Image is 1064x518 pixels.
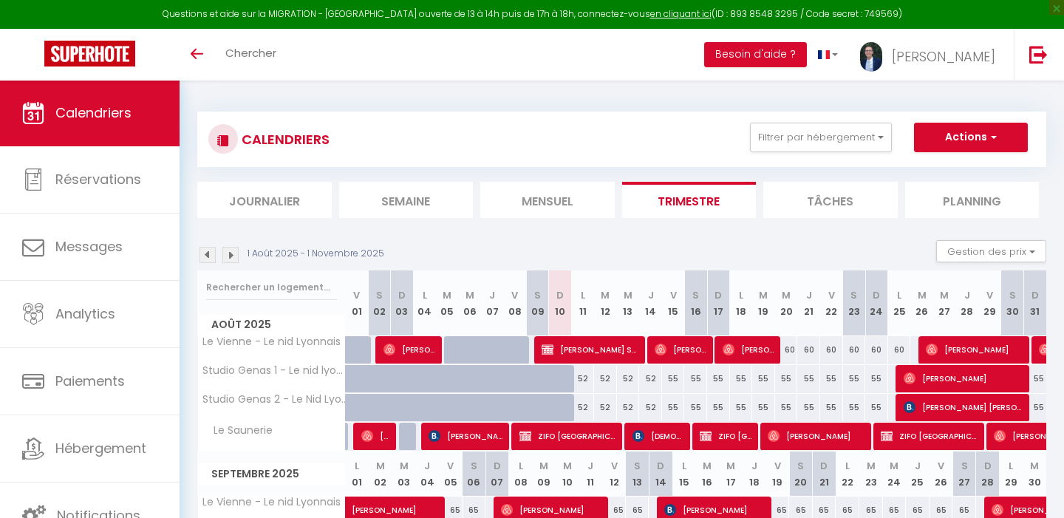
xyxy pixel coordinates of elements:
abbr: M [940,288,949,302]
abbr: M [539,459,548,473]
div: 52 [571,365,594,392]
button: Actions [914,123,1028,152]
abbr: M [890,459,898,473]
abbr: D [494,459,501,473]
div: 52 [594,394,617,421]
th: 24 [865,270,888,336]
th: 15 [662,270,685,336]
abbr: M [601,288,610,302]
div: 55 [1023,394,1046,421]
th: 10 [556,451,579,497]
abbr: S [376,288,383,302]
span: ZIFO [GEOGRAPHIC_DATA] [700,422,753,450]
div: 55 [865,394,888,421]
th: 20 [775,270,798,336]
abbr: M [563,459,572,473]
span: [PERSON_NAME] [352,488,488,517]
th: 14 [649,451,672,497]
div: 52 [571,394,594,421]
th: 19 [752,270,775,336]
button: Besoin d'aide ? [704,42,807,67]
th: 17 [719,451,743,497]
abbr: V [670,288,677,302]
li: Planning [905,182,1040,218]
span: [PERSON_NAME] [361,422,392,450]
th: 09 [532,451,556,497]
abbr: V [447,459,454,473]
abbr: V [511,288,518,302]
div: 55 [730,394,753,421]
th: 11 [579,451,603,497]
span: Le Vienne - Le nid Lyonnais [200,497,341,508]
th: 18 [743,451,766,497]
div: 55 [707,394,730,421]
abbr: S [471,459,477,473]
h3: CALENDRIERS [238,123,330,156]
button: Filtrer par hébergement [750,123,892,152]
th: 30 [1001,270,1024,336]
span: [PERSON_NAME] [PERSON_NAME] [723,335,776,364]
span: Réservations [55,170,141,188]
th: 09 [526,270,549,336]
img: ... [860,42,882,72]
abbr: S [797,459,804,473]
abbr: M [376,459,385,473]
abbr: J [489,288,495,302]
abbr: S [961,459,968,473]
th: 10 [549,270,572,336]
th: 13 [626,451,649,497]
div: 55 [752,394,775,421]
abbr: M [1030,459,1039,473]
img: logout [1029,45,1048,64]
abbr: M [400,459,409,473]
th: 01 [346,451,369,497]
th: 02 [369,451,392,497]
th: 16 [696,451,720,497]
abbr: D [873,288,880,302]
abbr: L [682,459,686,473]
button: Gestion des prix [936,240,1046,262]
th: 06 [458,270,481,336]
span: ZIFO [GEOGRAPHIC_DATA] [881,422,980,450]
th: 22 [820,270,843,336]
span: Calendriers [55,103,132,122]
div: 60 [820,336,843,364]
abbr: L [519,459,523,473]
div: 52 [617,394,640,421]
th: 20 [789,451,813,497]
th: 08 [509,451,533,497]
abbr: V [774,459,781,473]
li: Journalier [197,182,332,218]
th: 29 [978,270,1001,336]
span: [PERSON_NAME] [383,335,437,364]
abbr: J [964,288,970,302]
div: 52 [639,365,662,392]
abbr: M [867,459,876,473]
th: 25 [888,270,911,336]
span: Le Saunerie [200,423,276,439]
div: 55 [662,394,685,421]
span: Hébergement [55,439,146,457]
th: 07 [485,451,509,497]
th: 26 [930,451,953,497]
th: 26 [910,270,933,336]
th: 11 [571,270,594,336]
div: 60 [888,336,911,364]
abbr: V [986,288,993,302]
div: 60 [797,336,820,364]
div: 55 [797,394,820,421]
span: Chercher [225,45,276,61]
abbr: J [806,288,812,302]
th: 21 [813,451,836,497]
span: Studio Genas 2 - Le Nid Lyonnais Monchat [200,394,348,405]
abbr: J [587,459,593,473]
abbr: V [828,288,835,302]
abbr: M [759,288,768,302]
abbr: S [692,288,699,302]
abbr: V [611,459,618,473]
abbr: D [556,288,564,302]
th: 07 [481,270,504,336]
th: 29 [1000,451,1023,497]
span: [PERSON_NAME] [655,335,708,364]
span: [PERSON_NAME] [892,47,995,66]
